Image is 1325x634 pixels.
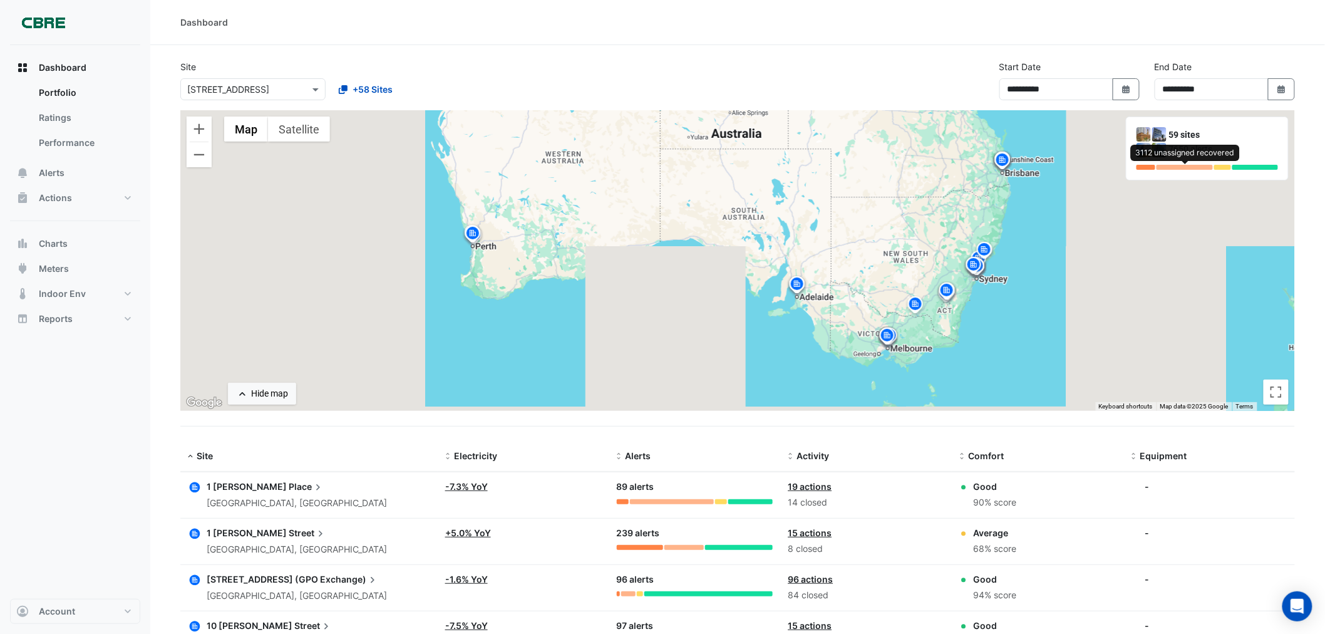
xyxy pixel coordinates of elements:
[936,284,956,306] img: site-pin.svg
[445,481,488,492] a: -7.3% YoY
[39,61,86,74] span: Dashboard
[969,249,989,271] img: site-pin.svg
[992,151,1013,173] img: site-pin.svg
[183,395,225,411] img: Google
[207,481,287,492] span: 1 [PERSON_NAME]
[1276,84,1287,95] fa-icon: Select Date
[973,573,1016,586] div: Good
[1145,526,1149,539] div: -
[29,105,140,130] a: Ratings
[617,573,773,587] div: 96 alerts
[445,574,488,585] a: -1.6% YoY
[16,237,29,250] app-icon: Charts
[207,574,318,585] span: [STREET_ADDRESS] (GPO
[10,256,140,281] button: Meters
[353,83,393,96] span: +58 Sites
[10,55,140,80] button: Dashboard
[1145,480,1149,493] div: -
[454,450,497,461] span: Electricity
[1137,143,1151,157] img: 10 Franklin Street (GPO Exchange)
[1145,619,1149,632] div: -
[1236,403,1254,410] a: Terms (opens in new tab)
[183,395,225,411] a: Open this area in Google Maps (opens a new window)
[973,496,1016,510] div: 90% score
[39,237,68,250] span: Charts
[788,527,832,538] a: 15 actions
[974,241,994,262] img: site-pin.svg
[10,231,140,256] button: Charts
[39,288,86,300] span: Indoor Env
[331,78,401,100] button: +58 Sites
[1169,143,1278,156] div: 7650 alerts
[617,480,773,494] div: 89 alerts
[968,450,1004,461] span: Comfort
[999,60,1041,73] label: Start Date
[10,306,140,331] button: Reports
[788,574,833,585] a: 96 actions
[463,224,483,246] img: site-pin.svg
[228,383,296,405] button: Hide map
[197,450,213,461] span: Site
[788,481,832,492] a: 19 actions
[10,80,140,160] div: Dashboard
[788,496,944,510] div: 14 closed
[1264,380,1289,405] button: Toggle fullscreen view
[16,167,29,179] app-icon: Alerts
[973,480,1016,493] div: Good
[1282,591,1312,621] div: Open Intercom Messenger
[39,192,72,204] span: Actions
[180,60,196,73] label: Site
[180,16,228,29] div: Dashboard
[289,480,324,494] span: Place
[1160,403,1229,410] span: Map data ©2025 Google
[617,619,773,633] div: 97 alerts
[973,619,1016,632] div: Good
[1152,127,1167,142] img: 1 Shelley Street
[617,526,773,541] div: 239 alerts
[877,326,897,348] img: site-pin.svg
[16,313,29,325] app-icon: Reports
[29,130,140,155] a: Performance
[187,117,212,142] button: Zoom in
[251,387,288,400] div: Hide map
[16,61,29,74] app-icon: Dashboard
[626,450,651,461] span: Alerts
[16,262,29,275] app-icon: Meters
[1152,143,1167,157] img: 10 Shelley Street
[39,262,69,275] span: Meters
[973,526,1016,539] div: Average
[224,117,268,142] button: Show street map
[207,496,387,511] div: [GEOGRAPHIC_DATA], [GEOGRAPHIC_DATA]
[1131,145,1240,161] div: 3112 unassigned recovered
[16,288,29,300] app-icon: Indoor Env
[10,599,140,624] button: Account
[15,10,71,35] img: Company Logo
[1099,402,1153,411] button: Keyboard shortcuts
[1121,84,1132,95] fa-icon: Select Date
[207,543,387,557] div: [GEOGRAPHIC_DATA], [GEOGRAPHIC_DATA]
[1155,60,1192,73] label: End Date
[10,160,140,185] button: Alerts
[39,313,73,325] span: Reports
[797,450,829,461] span: Activity
[29,80,140,105] a: Portfolio
[964,256,984,278] img: site-pin.svg
[973,588,1016,603] div: 94% score
[937,281,957,303] img: site-pin.svg
[187,142,212,167] button: Zoom out
[445,620,488,631] a: -7.5% YoY
[1145,573,1149,586] div: -
[320,573,379,586] span: Exchange)
[1137,127,1151,142] img: 1 Martin Place
[1169,128,1278,142] div: 59 sites
[16,192,29,204] app-icon: Actions
[992,150,1013,172] img: site-pin.svg
[268,117,330,142] button: Show satellite imagery
[1140,450,1187,461] span: Equipment
[207,620,292,631] span: 10 [PERSON_NAME]
[289,526,327,540] span: Street
[973,542,1016,556] div: 68% score
[788,588,944,603] div: 84 closed
[39,167,64,179] span: Alerts
[445,527,491,538] a: +5.0% YoY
